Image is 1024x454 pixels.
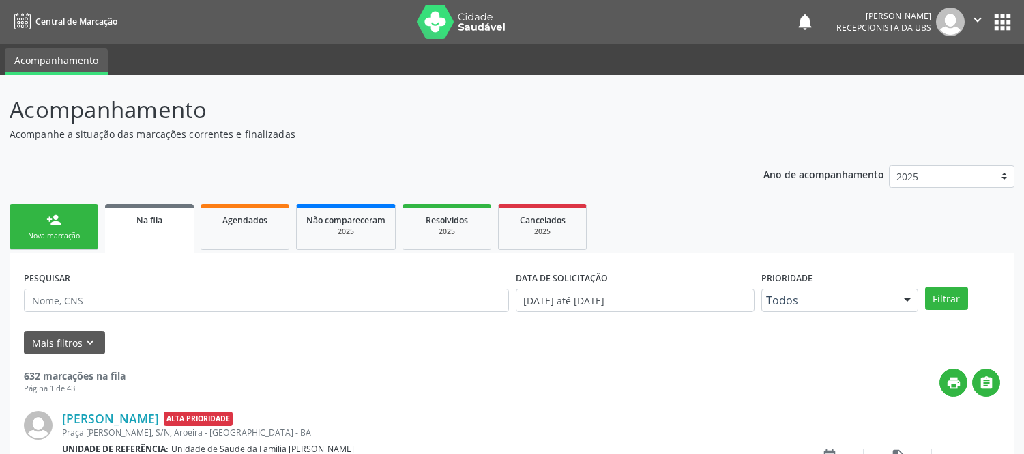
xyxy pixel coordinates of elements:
img: img [936,8,965,36]
a: [PERSON_NAME] [62,411,159,426]
span: Cancelados [520,214,566,226]
i: keyboard_arrow_down [83,335,98,350]
div: Página 1 de 43 [24,383,126,395]
div: [PERSON_NAME] [836,10,931,22]
input: Nome, CNS [24,289,509,312]
strong: 632 marcações na fila [24,369,126,382]
label: PESQUISAR [24,268,70,289]
button: Imprimir lista [939,369,967,397]
a: Acompanhamento [5,48,108,75]
div: person_add [46,212,61,227]
button: apps [991,10,1014,34]
span: Na fila [136,214,162,226]
i:  [979,375,994,391]
div: 2025 [508,227,576,237]
input: Selecione um intervalo [516,289,755,312]
span: Resolvidos [426,214,468,226]
span: Recepcionista da UBS [836,22,931,33]
span: Alta Prioridade [164,412,233,426]
span: Agendados [222,214,267,226]
label: Prioridade [761,268,813,289]
i:  [970,12,985,27]
div: 2025 [306,227,385,237]
button: notifications [795,12,815,31]
button: Gerar planilha [972,369,1000,397]
i: print [946,375,961,391]
p: Ano de acompanhamento [763,165,884,182]
div: Nova marcação [20,231,88,241]
button: Filtrar [925,287,968,310]
label: DATA DE SOLICITAÇÃO [516,268,608,289]
p: Acompanhe a situação das marcações correntes e finalizadas [10,127,713,141]
p: Acompanhamento [10,93,713,127]
div: Praça [PERSON_NAME], S/N, Aroeira - [GEOGRAPHIC_DATA] - BA [62,427,795,438]
div: 2025 [413,227,481,237]
span: Central de Marcação [35,16,117,27]
span: Todos [766,294,890,307]
span: Não compareceram [306,214,385,226]
button: Mais filtros [24,331,105,355]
